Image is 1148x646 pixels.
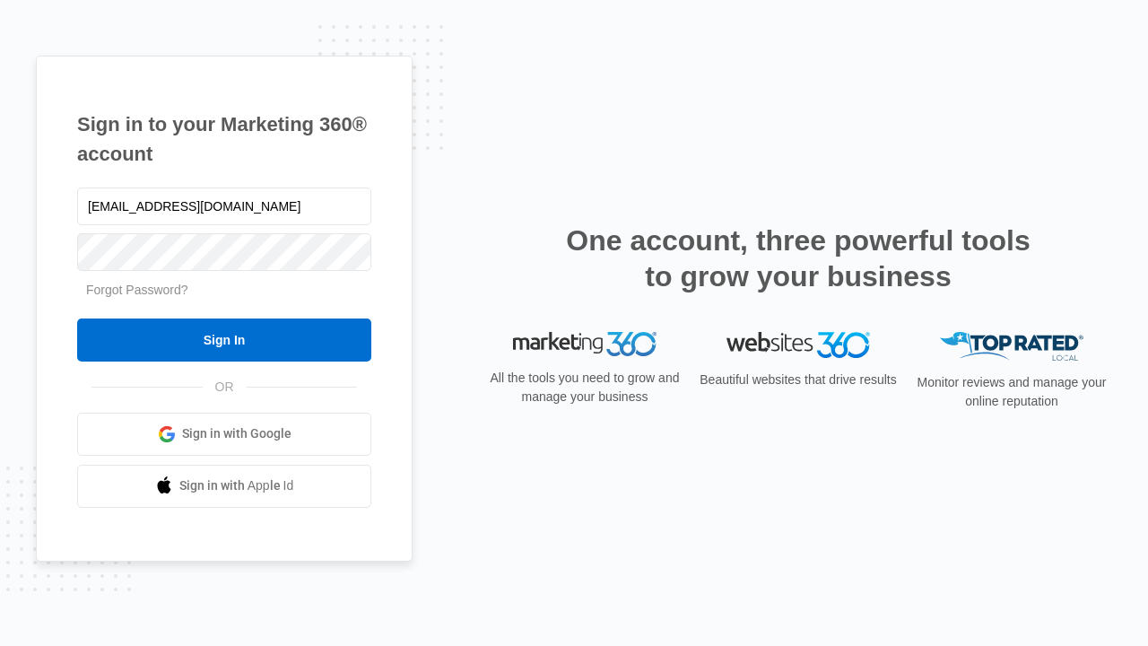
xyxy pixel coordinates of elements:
[77,465,371,508] a: Sign in with Apple Id
[561,223,1036,294] h2: One account, three powerful tools to grow your business
[484,369,685,406] p: All the tools you need to grow and manage your business
[513,332,657,357] img: Marketing 360
[911,373,1112,411] p: Monitor reviews and manage your online reputation
[940,332,1083,362] img: Top Rated Local
[182,424,291,443] span: Sign in with Google
[86,283,188,297] a: Forgot Password?
[77,413,371,456] a: Sign in with Google
[77,109,371,169] h1: Sign in to your Marketing 360® account
[77,319,371,362] input: Sign In
[77,188,371,225] input: Email
[179,476,294,495] span: Sign in with Apple Id
[203,378,247,397] span: OR
[698,371,899,389] p: Beautiful websites that drive results
[726,332,870,358] img: Websites 360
